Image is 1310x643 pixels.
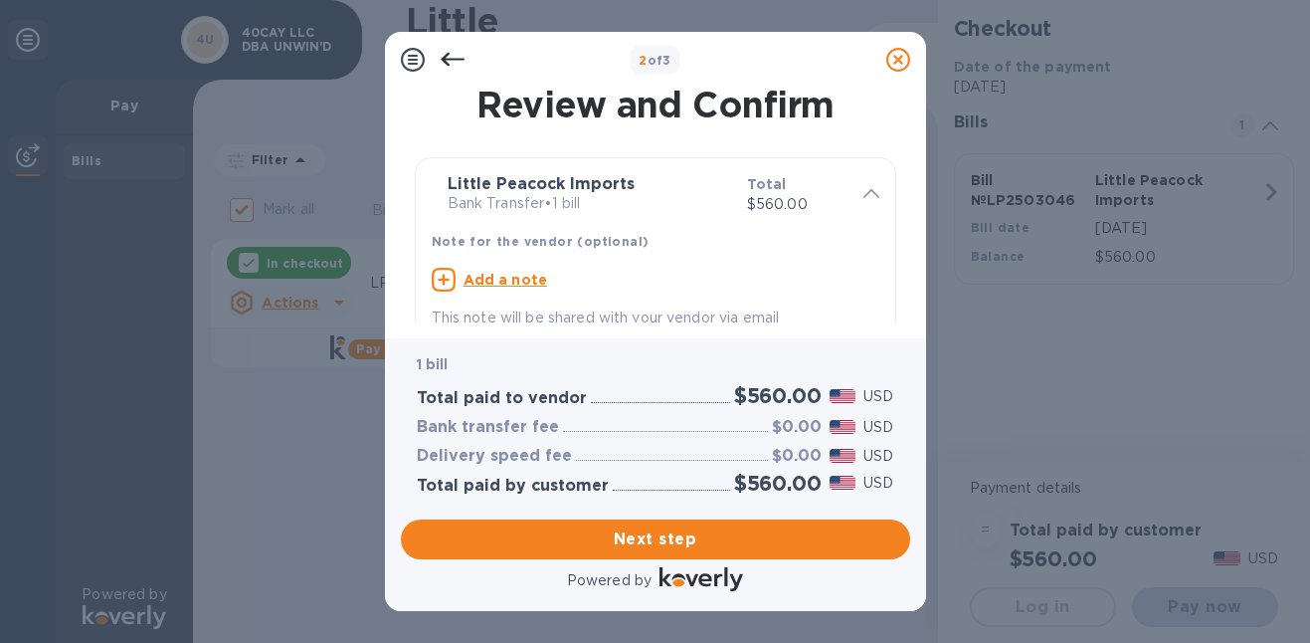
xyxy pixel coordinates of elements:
[830,389,856,403] img: USD
[772,418,822,437] h3: $0.00
[417,389,587,408] h3: Total paid to vendor
[401,520,910,559] button: Next step
[747,176,787,192] b: Total
[417,418,559,437] h3: Bank transfer fee
[567,570,652,591] p: Powered by
[417,447,572,466] h3: Delivery speed fee
[772,447,822,466] h3: $0.00
[863,417,893,438] p: USD
[417,356,449,372] b: 1 bill
[659,567,743,591] img: Logo
[830,476,856,490] img: USD
[830,449,856,463] img: USD
[432,234,650,249] b: Note for the vendor (optional)
[448,193,731,214] p: Bank Transfer • 1 bill
[863,473,893,494] p: USD
[417,477,609,496] h3: Total paid by customer
[448,174,635,193] b: Little Peacock Imports
[863,386,893,407] p: USD
[734,383,822,408] h2: $560.00
[639,53,647,68] span: 2
[417,528,894,551] span: Next step
[432,174,879,328] div: Little Peacock ImportsBank Transfer•1 billTotal$560.00Note for the vendor (optional)Add a noteThi...
[747,194,847,215] p: $560.00
[411,84,900,125] h1: Review and Confirm
[639,53,671,68] b: of 3
[830,420,856,434] img: USD
[734,471,822,496] h2: $560.00
[863,446,893,467] p: USD
[464,272,548,288] u: Add a note
[432,308,879,328] p: This note will be shared with your vendor via email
